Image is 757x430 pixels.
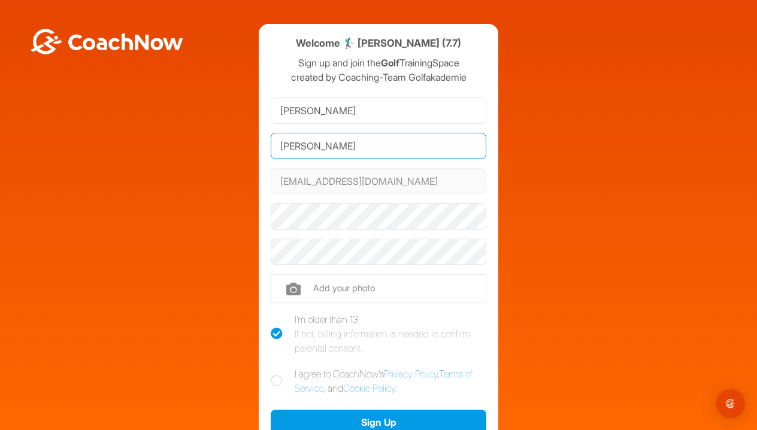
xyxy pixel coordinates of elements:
h4: Welcome 🏌‍♂ [PERSON_NAME] (7.7) [296,36,461,51]
p: created by Coaching-Team Golfakademie [271,70,486,84]
p: Sign up and join the TrainingSpace [271,56,486,70]
div: Open Intercom Messenger [716,389,745,418]
img: BwLJSsUCoWCh5upNqxVrqldRgqLPVwmV24tXu5FoVAoFEpwwqQ3VIfuoInZCoVCoTD4vwADAC3ZFMkVEQFDAAAAAElFTkSuQmCC [29,29,184,54]
input: First Name [271,97,486,124]
label: I agree to CoachNow's , , and . [271,367,486,395]
div: I'm older than 13 [295,312,486,355]
a: Privacy Policy [384,368,438,380]
div: If not, billing information is needed to confirm parental consent. [295,327,486,355]
strong: Golf [381,57,399,69]
input: Last Name [271,133,486,159]
input: Email [271,168,486,194]
a: Terms of Service [295,368,473,394]
a: Cookie Policy [343,382,395,394]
